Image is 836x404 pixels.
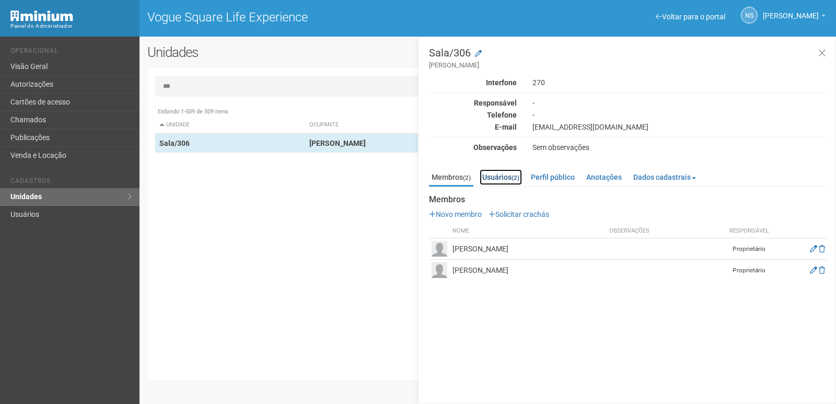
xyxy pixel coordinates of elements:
a: Dados cadastrais [631,169,699,185]
span: Nicolle Silva [763,2,819,20]
div: - [525,98,835,108]
small: (2) [463,174,471,181]
small: (2) [512,174,519,181]
div: Painel do Administrador [10,21,132,31]
div: Telefone [421,110,525,120]
a: Perfil público [528,169,577,185]
strong: [PERSON_NAME] [309,139,366,147]
td: [PERSON_NAME] [450,260,607,281]
li: Cadastros [10,177,132,188]
a: Novo membro [429,210,482,218]
a: Solicitar crachás [489,210,549,218]
th: Ocupante: activate to sort column ascending [305,117,579,134]
a: Editar membro [810,266,817,274]
a: Editar membro [810,245,817,253]
a: Modificar a unidade [475,49,482,59]
a: Usuários(2) [480,169,522,185]
a: Excluir membro [819,245,825,253]
td: Proprietário [723,260,775,281]
div: 270 [525,78,835,87]
div: Exibindo 1-509 de 509 itens [155,107,820,117]
li: Operacional [10,47,132,58]
a: NS [741,7,758,24]
div: Sem observações [525,143,835,152]
h1: Vogue Square Life Experience [147,10,480,24]
div: Observações [421,143,525,152]
img: Minium [10,10,73,21]
a: [PERSON_NAME] [763,13,826,21]
th: Observações [607,224,723,238]
h3: Sala/306 [429,48,828,70]
td: Proprietário [723,238,775,260]
div: E-mail [421,122,525,132]
strong: Membros [429,195,828,204]
th: Responsável [723,224,775,238]
div: - [525,110,835,120]
div: Responsável [421,98,525,108]
div: [EMAIL_ADDRESS][DOMAIN_NAME] [525,122,835,132]
a: Anotações [584,169,624,185]
th: Nome [450,224,607,238]
small: [PERSON_NAME] [429,61,828,70]
a: Voltar para o portal [656,13,725,21]
img: user.png [432,241,447,257]
h2: Unidades [147,44,422,60]
img: user.png [432,262,447,278]
div: Interfone [421,78,525,87]
strong: Sala/306 [159,139,190,147]
a: Membros(2) [429,169,473,187]
a: Excluir membro [819,266,825,274]
th: Unidade: activate to sort column descending [155,117,306,134]
td: [PERSON_NAME] [450,238,607,260]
